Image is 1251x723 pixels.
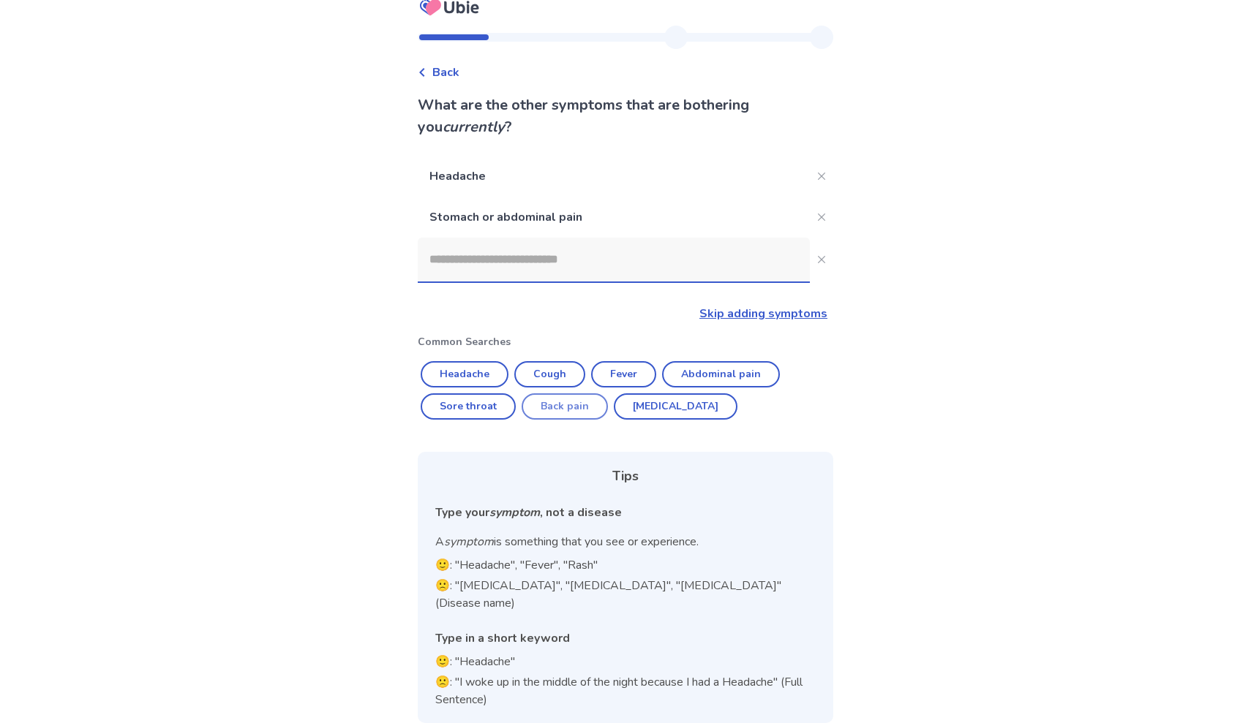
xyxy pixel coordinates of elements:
button: Close [810,164,833,188]
p: 🙁: "[MEDICAL_DATA]", "[MEDICAL_DATA]", "[MEDICAL_DATA]" (Disease name) [435,577,816,612]
div: Type your , not a disease [435,504,816,521]
div: Type in a short keyword [435,629,816,647]
button: Close [810,205,833,229]
p: 🙁: "I woke up in the middle of the night because I had a Headache" (Full Sentence) [435,673,816,708]
p: Headache [418,156,810,197]
button: Cough [514,361,585,387]
input: Close [418,238,810,281]
button: Close [810,248,833,271]
i: symptom [489,504,540,521]
button: [MEDICAL_DATA] [614,393,737,420]
a: Skip adding symptoms [699,306,827,322]
div: Tips [435,466,816,486]
p: A is something that you see or experience. [435,533,816,550]
button: Sore throat [421,393,516,420]
button: Fever [591,361,656,387]
button: Headache [421,361,508,387]
i: symptom [444,534,494,550]
button: Abdominal pain [662,361,780,387]
button: Back pain [522,393,608,420]
p: 🙂: "Headache", "Fever", "Rash" [435,556,816,574]
p: Common Searches [418,334,833,349]
p: Stomach or abdominal pain [418,197,810,238]
span: Back [432,64,459,81]
p: What are the other symptoms that are bothering you ? [418,94,833,138]
p: 🙂: "Headache" [435,653,816,670]
i: currently [443,117,505,137]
